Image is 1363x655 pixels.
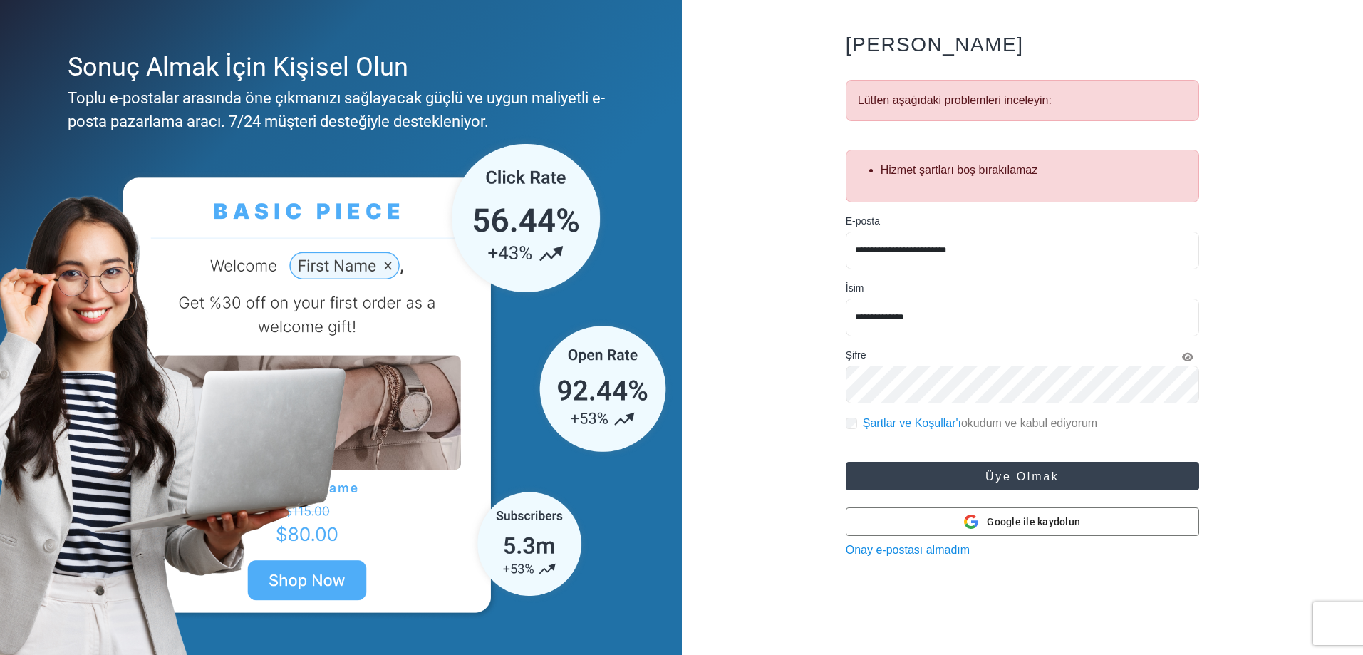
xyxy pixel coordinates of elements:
a: Onay e-postası almadım [846,544,970,556]
font: Şifre [846,349,866,361]
font: E-posta [846,215,880,227]
font: [PERSON_NAME] [846,33,1024,56]
button: Üye olmak [846,462,1199,490]
font: Toplu e-postalar arasında öne çıkmanızı sağlayacak güçlü ve uygun maliyetli e-posta pazarlama ara... [68,89,605,130]
font: İsim [846,282,864,294]
font: Üye olmak [985,470,1059,483]
button: Google ile kaydolun [846,507,1199,536]
font: okudum ve kabul ediyorum [961,417,1097,429]
a: Şartlar ve Koşullar'ı [863,417,961,429]
font: Lütfen aşağıdaki problemleri inceleyin: [858,94,1052,106]
font: Hizmet şartları boş bırakılamaz [881,164,1038,176]
font: Google ile kaydolun [987,516,1080,527]
font: Sonuç Almak İçin Kişisel Olun [68,52,408,82]
i: Şifreyi Göster [1182,352,1193,362]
